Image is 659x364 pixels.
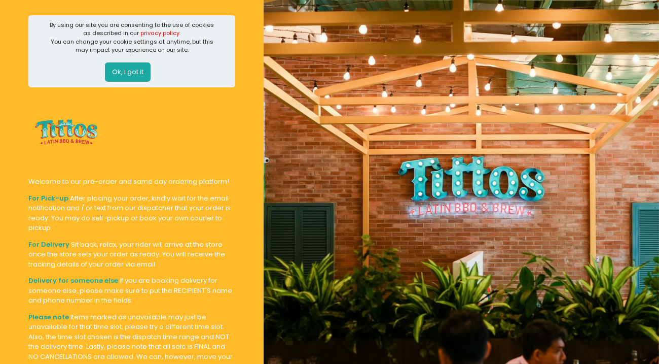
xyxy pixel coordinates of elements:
div: By using our site you are consenting to the use of cookies as described in our You can change you... [46,21,218,54]
b: Please note [28,312,69,322]
b: Delivery for someone else [28,276,118,285]
img: Tittos Latin Bbq and Brew [28,94,104,170]
b: For Delivery [28,240,69,249]
b: For Pick-up [28,193,68,203]
button: Ok, I got it [105,62,151,82]
div: If you are booking delivery for someone else, please make sure to put the RECIPIENT'S name and ph... [28,276,235,306]
div: Sit back, relax, your rider will arrive at the store once the store sets your order as ready. You... [28,240,235,270]
div: After placing your order, kindly wait for the email notification and / or text from our dispatche... [28,193,235,233]
div: Welcome to our pre-order and same day ordering platform! [28,177,235,187]
a: privacy policy. [140,29,180,37]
